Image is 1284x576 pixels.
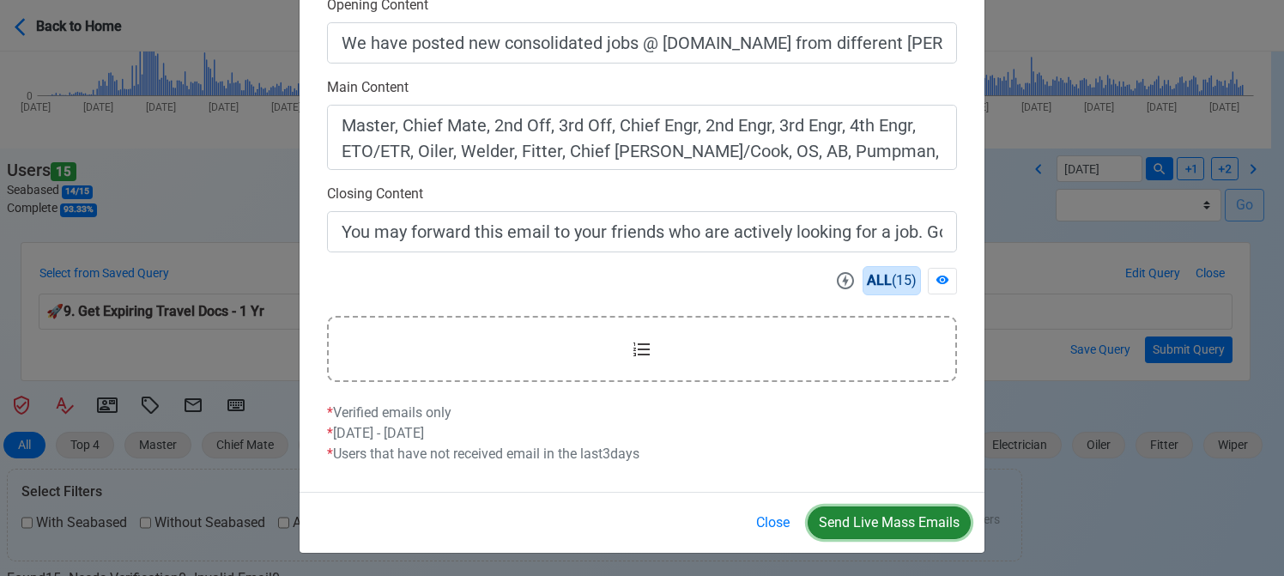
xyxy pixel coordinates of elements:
label: Main Content [327,77,409,98]
p: [DATE] - [DATE] [327,423,957,444]
input: Opening Content [327,22,957,64]
button: Close [745,506,801,539]
span: ( 15 ) [863,266,921,295]
input: Closing Content [327,211,957,252]
button: Send Live Mass Emails [808,506,971,539]
textarea: Master, Chief Mate, 2nd Off, 3rd Off, Chief Engr, 2nd Engr, 3rd Engr, 4th Engr, ETO/ETR, Oiler, W... [327,105,957,170]
b: ALL [867,272,892,288]
span: Closing Content [327,185,423,202]
p: Verified emails only [327,403,957,423]
p: Users that have not received email in the last 3 days [327,444,957,464]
